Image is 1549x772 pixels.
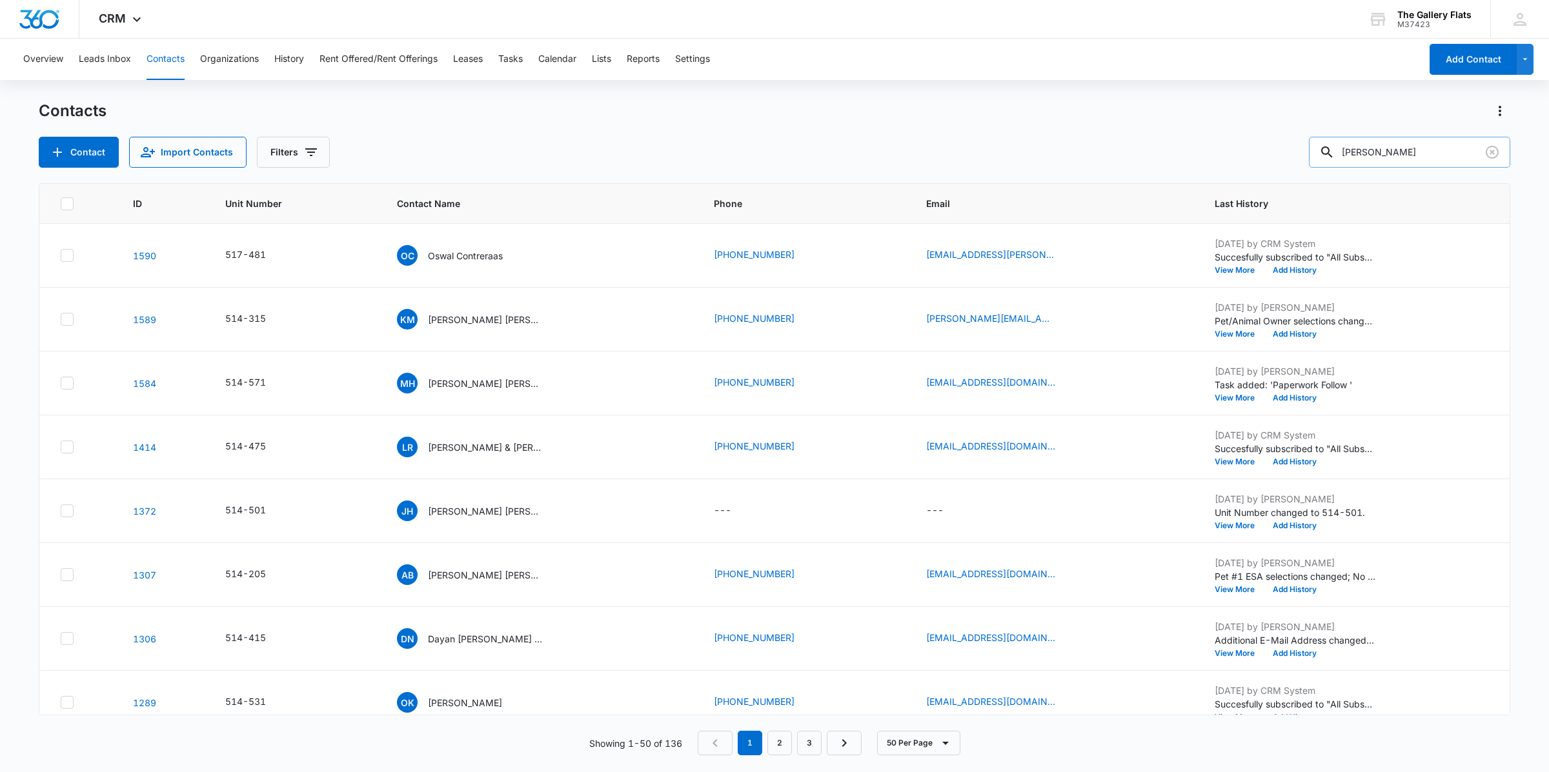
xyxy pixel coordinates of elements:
p: Oswal Contreraas [428,249,503,262]
a: [EMAIL_ADDRESS][DOMAIN_NAME] [926,375,1055,389]
div: Phone - (605) 645-3832 - Select to Edit Field [714,695,818,710]
nav: Pagination [698,731,862,755]
p: [PERSON_NAME] & [PERSON_NAME] ([PERSON_NAME]) [PERSON_NAME] [428,440,544,454]
button: History [274,39,304,80]
div: Email - - Select to Edit Field [926,503,967,519]
button: Add History [1264,394,1326,402]
button: Add History [1264,266,1326,274]
div: Phone - (303) 709-0165 - Select to Edit Field [714,567,818,582]
button: Clear [1482,142,1503,163]
a: Navigate to contact details page for Jessica Hord Jasmine Hord [133,506,156,517]
a: [EMAIL_ADDRESS][DOMAIN_NAME] [926,439,1055,453]
a: Navigate to contact details page for Oswal Contreraas [133,250,156,261]
div: 514-571 [225,375,266,389]
button: View More [1215,586,1264,593]
button: Overview [23,39,63,80]
div: Contact Name - Logan Rees & Laurelanne (Sage) Hardy - Select to Edit Field [397,437,567,457]
div: Unit Number - 514-571 - Select to Edit Field [225,375,289,391]
div: Phone - - Select to Edit Field [714,503,754,519]
div: Contact Name - Aline Boyd Kylie Jacobson & Joshua Seifen - Select to Edit Field [397,564,567,585]
button: Import Contacts [129,137,247,168]
p: Succesfully subscribed to "All Subscribers". [1215,442,1376,455]
span: Contact Name [397,197,664,210]
div: Phone - (847) 636-8857 - Select to Edit Field [714,312,818,327]
button: Add History [1264,713,1326,721]
button: Add Contact [1430,44,1517,75]
span: Last History [1215,197,1470,210]
div: account name [1397,10,1472,20]
div: Contact Name - Oz Kiger - Select to Edit Field [397,692,525,713]
div: Email - kevin.maciejewski@gmail.com - Select to Edit Field [926,312,1078,327]
p: Additional E-Mail Address changed from [EMAIL_ADDRESS][DOMAIN_NAME] to [EMAIL_ADDRESS][DOMAIN_NAME]. [1215,633,1376,647]
span: LR [397,437,418,457]
button: Filters [257,137,330,168]
p: Succesfully subscribed to "All Subscribers". [1215,697,1376,711]
p: Dayan [PERSON_NAME] [PERSON_NAME] [PERSON_NAME] [428,632,544,646]
p: [PERSON_NAME] [428,696,502,709]
p: [PERSON_NAME] [PERSON_NAME] [428,313,544,326]
span: DN [397,628,418,649]
button: 50 Per Page [877,731,960,755]
button: Contacts [147,39,185,80]
a: [PHONE_NUMBER] [714,439,795,453]
p: [DATE] by [PERSON_NAME] [1215,364,1376,378]
div: Unit Number - 514-315 - Select to Edit Field [225,312,289,327]
span: Email [926,197,1165,210]
div: --- [926,503,944,519]
div: Email - akboydskico@gmail.com - Select to Edit Field [926,567,1078,582]
input: Search Contacts [1309,137,1510,168]
div: Phone - (970) 308-4247 - Select to Edit Field [714,375,818,391]
div: --- [714,503,731,519]
span: JH [397,500,418,521]
button: Add History [1264,649,1326,657]
div: Contact Name - Milan Hatch Diane Hatch - Select to Edit Field [397,373,567,393]
span: Unit Number [225,197,366,210]
div: 517-481 [225,248,266,261]
button: Rent Offered/Rent Offerings [319,39,438,80]
a: Navigate to contact details page for Logan Rees & Laurelanne (Sage) Hardy [133,442,156,453]
a: Page 3 [797,731,822,755]
span: Phone [714,197,876,210]
button: Calendar [538,39,576,80]
button: Tasks [498,39,523,80]
button: Leads Inbox [79,39,131,80]
a: [PHONE_NUMBER] [714,695,795,708]
a: [EMAIL_ADDRESS][PERSON_NAME][DOMAIN_NAME] [926,248,1055,261]
p: Task added: 'Paperwork Follow ' [1215,378,1376,391]
div: Phone - (719) 688-5077 - Select to Edit Field [714,248,818,263]
div: account id [1397,20,1472,29]
div: Email - dnt17912@outlook.com - Select to Edit Field [926,631,1078,646]
button: Add History [1264,330,1326,338]
a: Next Page [827,731,862,755]
p: Pet/Animal Owner selections changed; Yes was added. [1215,314,1376,328]
div: Contact Name - Jessica Hord Jasmine Hord - Select to Edit Field [397,500,567,521]
button: Add History [1264,586,1326,593]
button: View More [1215,522,1264,530]
p: [DATE] by CRM System [1215,237,1376,250]
p: [PERSON_NAME] [PERSON_NAME] [428,504,544,518]
div: 514-531 [225,695,266,708]
p: Unit Number changed to 514-501. [1215,506,1376,519]
button: View More [1215,266,1264,274]
span: MH [397,373,418,393]
a: Navigate to contact details page for Kevin Maciejewski Kaitlyn Hungelmann [133,314,156,325]
a: [PHONE_NUMBER] [714,375,795,389]
p: [DATE] by CRM System [1215,684,1376,697]
a: [PHONE_NUMBER] [714,312,795,325]
a: [EMAIL_ADDRESS][DOMAIN_NAME] [926,567,1055,580]
div: Unit Number - 514-501 - Select to Edit Field [225,503,289,519]
button: Settings [675,39,710,80]
a: [EMAIL_ADDRESS][DOMAIN_NAME] [926,695,1055,708]
span: KM [397,309,418,330]
p: [DATE] by [PERSON_NAME] [1215,301,1376,314]
div: Unit Number - 514-475 - Select to Edit Field [225,439,289,455]
p: [PERSON_NAME] [PERSON_NAME] [428,377,544,390]
button: Leases [453,39,483,80]
span: OC [397,245,418,266]
button: View More [1215,330,1264,338]
a: [PHONE_NUMBER] [714,567,795,580]
button: Reports [627,39,660,80]
button: View More [1215,458,1264,466]
a: Navigate to contact details page for Oz Kiger [133,697,156,708]
button: Organizations [200,39,259,80]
